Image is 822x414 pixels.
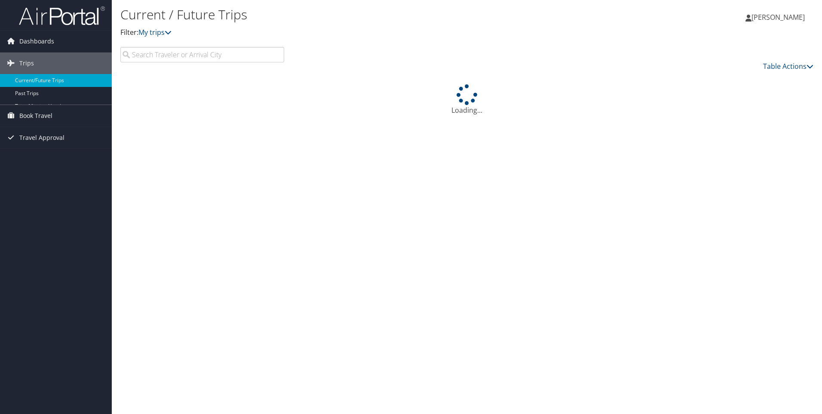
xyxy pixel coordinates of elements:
span: Trips [19,53,34,74]
input: Search Traveler or Arrival City [120,47,284,62]
a: Table Actions [763,62,813,71]
span: [PERSON_NAME] [751,12,805,22]
a: My trips [138,28,172,37]
a: [PERSON_NAME] [745,4,813,30]
img: airportal-logo.png [19,6,105,26]
span: Travel Approval [19,127,64,148]
h1: Current / Future Trips [120,6,583,24]
div: Loading... [120,84,813,115]
span: Book Travel [19,105,52,127]
p: Filter: [120,27,583,38]
span: Dashboards [19,31,54,52]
